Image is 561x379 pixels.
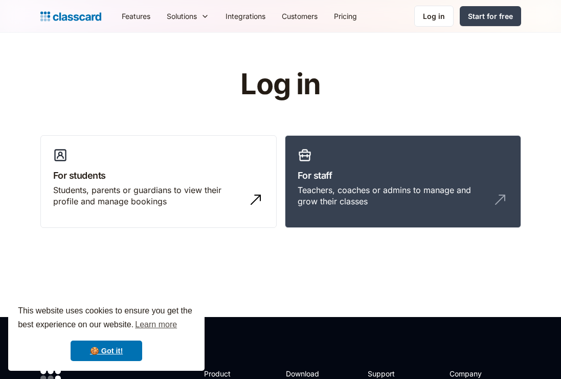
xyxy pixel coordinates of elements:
a: Integrations [217,5,274,28]
a: Customers [274,5,326,28]
div: Log in [423,11,445,22]
a: dismiss cookie message [71,341,142,361]
div: Teachers, coaches or admins to manage and grow their classes [298,184,488,207]
h3: For students [53,169,264,182]
div: Start for free [468,11,513,22]
div: Solutions [167,11,197,22]
div: cookieconsent [8,295,205,371]
a: For studentsStudents, parents or guardians to view their profile and manage bookings [40,135,277,228]
div: Solutions [159,5,217,28]
a: Pricing [326,5,365,28]
a: home [40,9,101,24]
h2: Support [368,368,409,379]
a: Log in [414,6,454,27]
h2: Company [450,368,518,379]
span: This website uses cookies to ensure you get the best experience on our website. [18,305,195,332]
a: learn more about cookies [133,317,178,332]
h2: Download [286,368,328,379]
div: Students, parents or guardians to view their profile and manage bookings [53,184,243,207]
h1: Log in [118,69,443,100]
h2: Product [204,368,259,379]
h3: For staff [298,169,508,182]
a: For staffTeachers, coaches or admins to manage and grow their classes [285,135,521,228]
a: Start for free [460,6,521,26]
a: Features [114,5,159,28]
